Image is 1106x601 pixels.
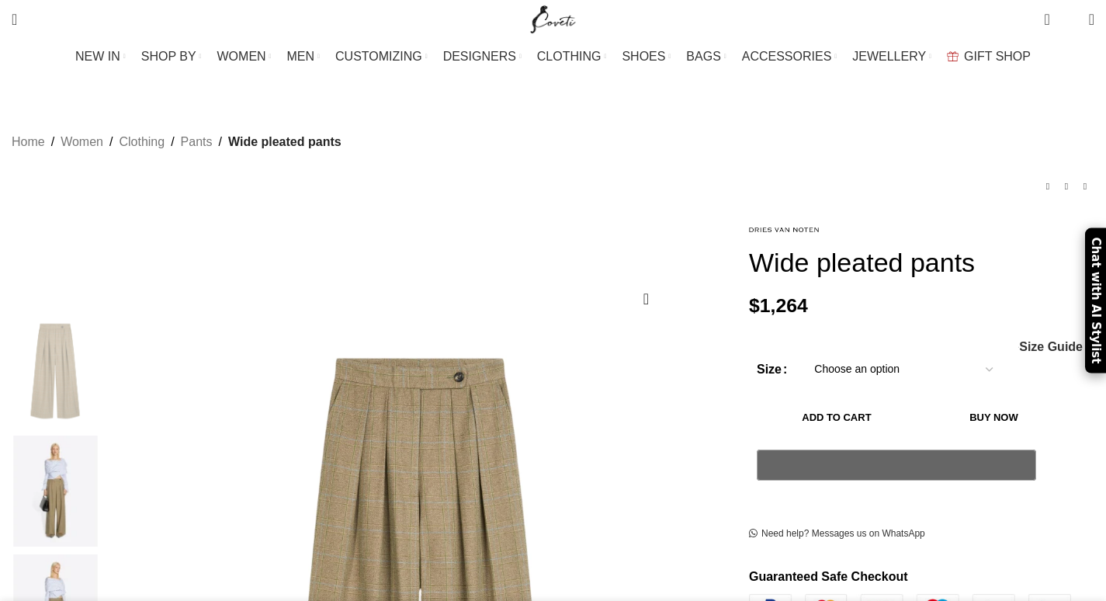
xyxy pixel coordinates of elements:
span: JEWELLERY [852,49,926,64]
a: Pants [181,132,213,152]
a: SHOES [622,41,671,72]
span: ACCESSORIES [742,49,832,64]
span: SHOES [622,49,665,64]
button: Buy now [924,401,1063,434]
a: CLOTHING [537,41,607,72]
span: CLOTHING [537,49,602,64]
span: SHOP BY [141,49,196,64]
span: Wide pleated pants [228,132,342,152]
label: Size [757,360,787,380]
a: Home [12,132,45,152]
span: DESIGNERS [443,49,516,64]
span: MEN [287,49,315,64]
a: Women [61,132,103,152]
span: BAGS [686,49,720,64]
span: 0 [1065,16,1077,27]
iframe: Secure payment input frame [754,489,1039,491]
a: CUSTOMIZING [335,41,428,72]
button: Add to cart [757,401,917,434]
a: SHOP BY [141,41,202,72]
img: Dries Van Noten shoes [8,436,102,547]
a: GIFT SHOP [947,41,1031,72]
a: Size Guide [1018,341,1083,353]
button: Pay with GPay [757,450,1036,481]
span: NEW IN [75,49,120,64]
a: MEN [287,41,320,72]
span: WOMEN [217,49,266,64]
a: Site logo [527,12,579,25]
span: Size Guide [1019,341,1083,353]
img: Dries Van Noten [749,228,819,232]
a: 0 [1036,4,1057,35]
a: Previous product [1038,177,1057,196]
span: GIFT SHOP [964,49,1031,64]
nav: Breadcrumb [12,132,342,152]
div: My Wishlist [1062,4,1077,35]
a: DESIGNERS [443,41,522,72]
a: ACCESSORIES [742,41,837,72]
span: 0 [1045,8,1057,19]
a: JEWELLERY [852,41,931,72]
a: NEW IN [75,41,126,72]
strong: Guaranteed Safe Checkout [749,570,908,583]
div: Main navigation [4,41,1102,72]
img: GiftBag [947,51,959,61]
a: WOMEN [217,41,272,72]
a: Need help? Messages us on WhatsApp [749,528,925,540]
bdi: 1,264 [749,295,808,316]
a: Clothing [119,132,165,152]
h1: Wide pleated pants [749,247,1094,279]
a: Next product [1076,177,1094,196]
span: CUSTOMIZING [335,49,422,64]
a: Search [4,4,25,35]
span: $ [749,295,760,316]
a: BAGS [686,41,726,72]
img: Wide pleated pants [8,316,102,428]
